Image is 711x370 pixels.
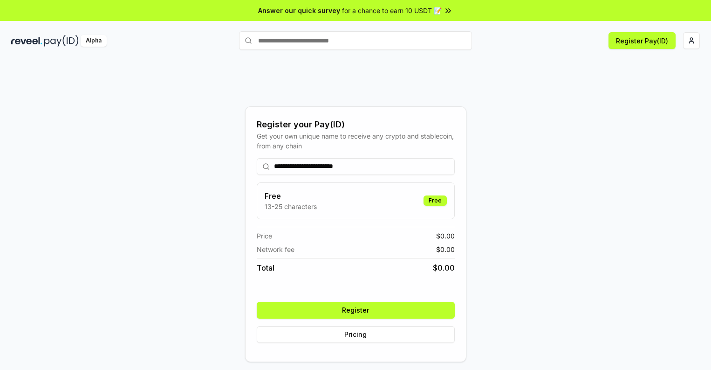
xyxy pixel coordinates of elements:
[257,262,274,273] span: Total
[257,231,272,241] span: Price
[436,231,455,241] span: $ 0.00
[265,202,317,211] p: 13-25 characters
[257,118,455,131] div: Register your Pay(ID)
[608,32,676,49] button: Register Pay(ID)
[424,195,447,206] div: Free
[342,6,442,15] span: for a chance to earn 10 USDT 📝
[257,302,455,319] button: Register
[257,131,455,151] div: Get your own unique name to receive any crypto and stablecoin, from any chain
[436,244,455,254] span: $ 0.00
[44,35,79,47] img: pay_id
[258,6,340,15] span: Answer our quick survey
[257,244,294,254] span: Network fee
[265,190,317,202] h3: Free
[257,326,455,343] button: Pricing
[81,35,107,47] div: Alpha
[11,35,42,47] img: reveel_dark
[433,262,455,273] span: $ 0.00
